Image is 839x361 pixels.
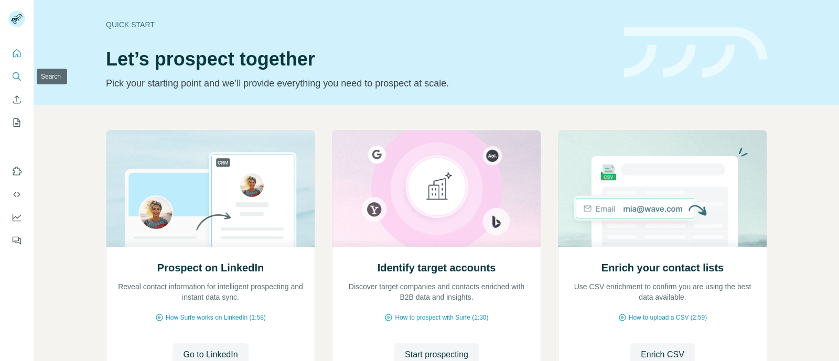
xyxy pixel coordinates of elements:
[8,208,25,227] button: Dashboard
[106,76,611,91] p: Pick your starting point and we’ll provide everything you need to prospect at scale.
[405,348,468,361] span: Start prospecting
[157,260,264,275] h2: Prospect on LinkedIn
[601,260,724,275] h2: Enrich your contact lists
[343,281,530,302] p: Discover target companies and contacts enriched with B2B data and insights.
[8,162,25,181] button: Use Surfe on LinkedIn
[166,313,266,322] span: How Surfe works on LinkedIn (1:58)
[395,313,488,322] span: How to prospect with Surfe (1:30)
[641,348,684,361] span: Enrich CSV
[106,49,611,70] h1: Let’s prospect together
[332,130,541,247] img: Identify target accounts
[8,113,25,132] button: My lists
[8,90,25,109] button: Enrich CSV
[117,281,304,302] p: Reveal contact information for intelligent prospecting and instant data sync.
[569,281,756,302] p: Use CSV enrichment to confirm you are using the best data available.
[106,19,611,30] div: Quick start
[624,27,767,78] img: banner
[106,130,315,247] img: Prospect on LinkedIn
[558,130,767,247] img: Enrich your contact lists
[183,348,238,361] span: Go to LinkedIn
[8,231,25,250] button: Feedback
[629,313,707,322] span: How to upload a CSV (2:59)
[8,44,25,63] button: Quick start
[8,185,25,204] button: Use Surfe API
[378,260,496,275] h2: Identify target accounts
[8,67,25,86] button: Search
